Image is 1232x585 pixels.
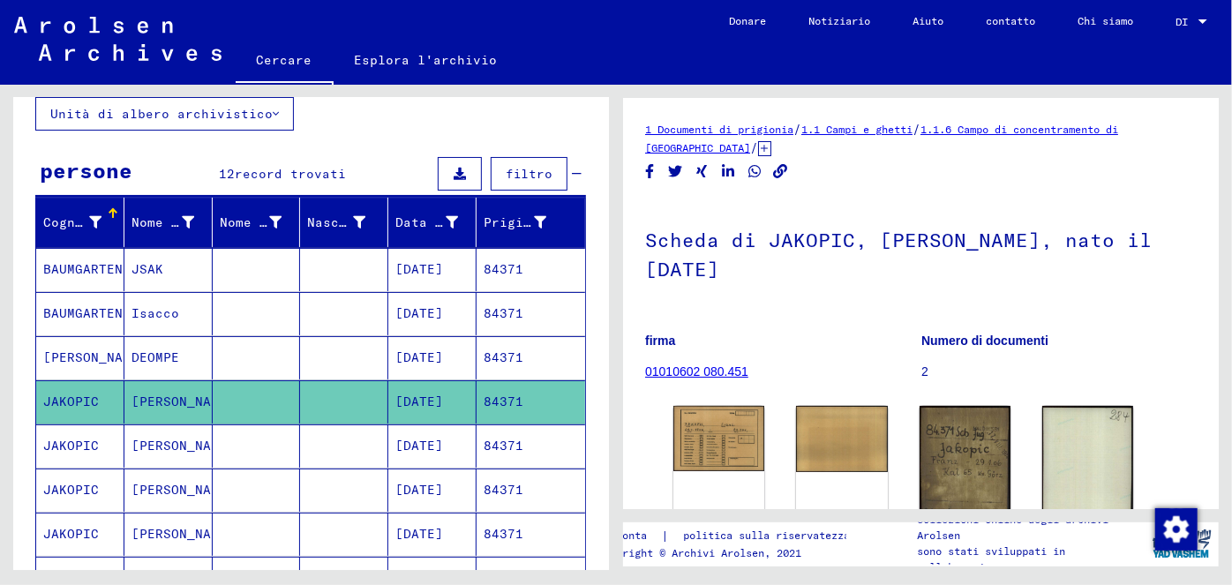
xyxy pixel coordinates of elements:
font: [DATE] [395,261,443,277]
font: 84371 [484,438,523,454]
font: DEOMPE [131,349,179,365]
div: Prigioniero n. [484,208,568,236]
img: 001.jpg [673,406,764,471]
a: 1 Documenti di prigionia [645,123,793,136]
font: Data di nascita [395,214,515,230]
font: Chi siamo [1078,14,1133,27]
font: [PERSON_NAME] [131,438,235,454]
font: Cercare [257,52,312,68]
button: Condividi su Facebook [641,161,659,183]
font: 84371 [484,261,523,277]
button: Condividi su WhatsApp [746,161,764,183]
font: [DATE] [395,438,443,454]
img: 002.jpg [796,406,887,471]
font: [PERSON_NAME] [131,526,235,542]
font: DI [1176,15,1188,28]
mat-header-cell: Data di nascita [388,198,477,247]
font: Copyright © Archivi Arolsen, 2021 [597,546,801,559]
button: Unità di albero archivistico [35,97,294,131]
mat-header-cell: Nome di battesimo [124,198,213,247]
mat-header-cell: Nascita [300,198,388,247]
font: 84371 [484,394,523,409]
div: Nascita [307,208,387,236]
font: Nome di battesimo [131,214,267,230]
font: JSAK [131,261,163,277]
font: [PERSON_NAME] [43,349,146,365]
font: 84371 [484,305,523,321]
font: [DATE] [395,526,443,542]
font: filtro [506,166,552,182]
mat-header-cell: Prigioniero n. [477,198,585,247]
font: Cognome [43,214,99,230]
font: JAKOPIC [43,438,99,454]
a: 01010602 080.451 [645,364,748,379]
font: Notiziario [808,14,870,27]
button: Condividi su LinkedIn [719,161,738,183]
font: firma [645,334,675,348]
font: Scheda di JAKOPIC, [PERSON_NAME], nato il [DATE] [645,228,1152,281]
img: Arolsen_neg.svg [14,17,222,61]
font: Donare [729,14,766,27]
a: impronta [597,527,661,545]
font: Isacco [131,305,179,321]
font: 2 [921,364,928,379]
font: Unità di albero archivistico [50,106,273,122]
font: JAKOPIC [43,526,99,542]
font: 12 [220,166,236,182]
font: Prigioniero n. [484,214,595,230]
font: [DATE] [395,305,443,321]
a: Cercare [236,39,334,85]
img: Modifica consenso [1155,508,1198,551]
font: politica sulla riservatezza [683,529,850,542]
font: / [750,139,758,155]
font: 84371 [484,349,523,365]
font: [DATE] [395,394,443,409]
img: 001.jpg [920,406,1010,534]
font: Nome di nascita [220,214,339,230]
div: Data di nascita [395,208,480,236]
mat-header-cell: Cognome [36,198,124,247]
a: 1.1 Campi e ghetti [801,123,913,136]
img: yv_logo.png [1149,521,1215,566]
font: BAUMGARTEN [43,305,123,321]
font: Numero di documenti [921,334,1048,348]
font: | [661,528,669,544]
font: / [913,121,920,137]
font: Aiuto [913,14,943,27]
button: Copia il collegamento [771,161,790,183]
font: 84371 [484,482,523,498]
font: JAKOPIC [43,394,99,409]
div: Nome di nascita [220,208,304,236]
font: 84371 [484,526,523,542]
font: record trovati [236,166,347,182]
font: Esplora l'archivio [355,52,498,68]
font: Nascita [307,214,363,230]
div: Cognome [43,208,124,236]
mat-header-cell: Nome di nascita [213,198,301,247]
font: sono stati sviluppati in collaborazione con [918,544,1066,574]
font: JAKOPIC [43,482,99,498]
button: Condividi su Twitter [666,161,685,183]
font: persone [40,157,132,184]
button: filtro [491,157,567,191]
font: contatto [986,14,1035,27]
font: [DATE] [395,482,443,498]
font: [PERSON_NAME] [131,394,235,409]
font: [DATE] [395,349,443,365]
button: Condividi su Xing [693,161,711,183]
img: 002.jpg [1042,406,1133,535]
a: politica sulla riservatezza [669,527,871,545]
font: [PERSON_NAME] [131,482,235,498]
a: Esplora l'archivio [334,39,519,81]
font: impronta [597,529,647,542]
font: BAUMGARTEN [43,261,123,277]
font: / [793,121,801,137]
div: Nome di battesimo [131,208,216,236]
